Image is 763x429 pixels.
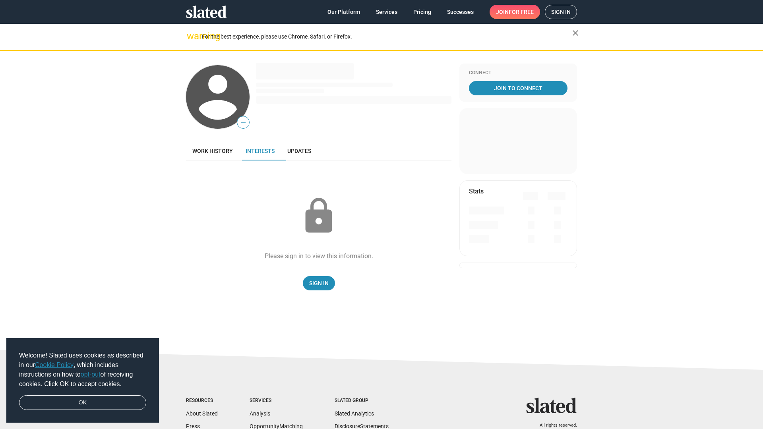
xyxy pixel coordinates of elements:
a: Join To Connect [469,81,567,95]
a: Analysis [250,410,270,417]
a: Pricing [407,5,438,19]
mat-icon: close [571,28,580,38]
a: Sign In [303,276,335,290]
span: Join To Connect [471,81,566,95]
div: Please sign in to view this information. [265,252,373,260]
a: Successes [441,5,480,19]
div: For the best experience, please use Chrome, Safari, or Firefox. [202,31,572,42]
div: Slated Group [335,398,389,404]
span: Services [376,5,397,19]
a: Joinfor free [490,5,540,19]
mat-icon: warning [187,31,196,41]
div: Services [250,398,303,404]
span: — [237,118,249,128]
span: for free [509,5,534,19]
div: Resources [186,398,218,404]
a: Cookie Policy [35,361,74,368]
a: Interests [239,141,281,160]
a: opt-out [81,371,101,378]
a: dismiss cookie message [19,395,146,410]
span: Sign In [309,276,329,290]
span: Work history [192,148,233,154]
span: Updates [287,148,311,154]
a: Updates [281,141,318,160]
a: Sign in [545,5,577,19]
mat-icon: lock [299,196,339,236]
span: Sign in [551,5,571,19]
span: Interests [246,148,275,154]
span: Pricing [413,5,431,19]
span: Join [496,5,534,19]
span: Our Platform [327,5,360,19]
span: Successes [447,5,474,19]
a: Work history [186,141,239,160]
div: Connect [469,70,567,76]
span: Welcome! Slated uses cookies as described in our , which includes instructions on how to of recei... [19,351,146,389]
a: About Slated [186,410,218,417]
a: Our Platform [321,5,366,19]
mat-card-title: Stats [469,187,484,195]
a: Slated Analytics [335,410,374,417]
div: cookieconsent [6,338,159,423]
a: Services [370,5,404,19]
